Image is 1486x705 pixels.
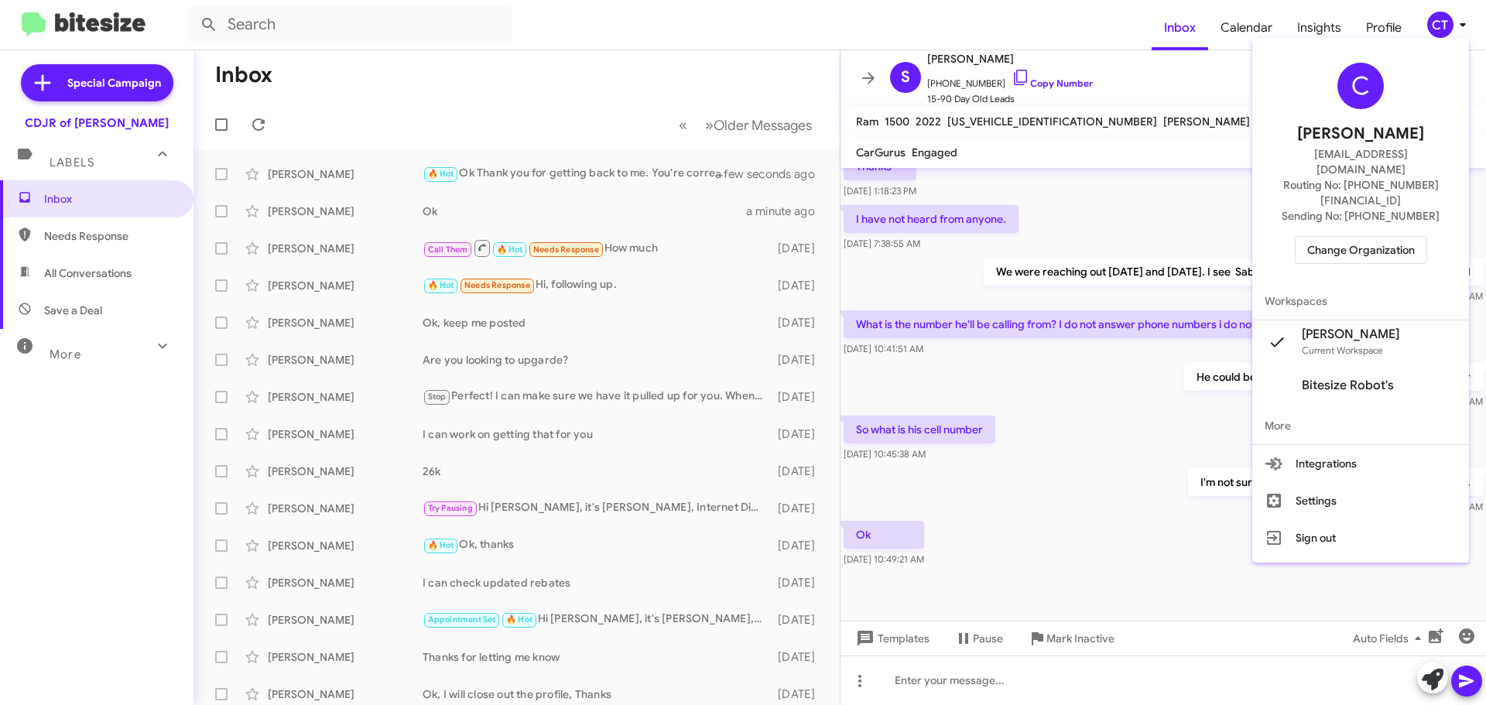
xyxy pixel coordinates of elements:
[1302,378,1394,393] span: Bitesize Robot's
[1282,208,1440,224] span: Sending No: [PHONE_NUMBER]
[1297,121,1424,146] span: [PERSON_NAME]
[1252,519,1469,556] button: Sign out
[1337,63,1384,109] div: C
[1252,445,1469,482] button: Integrations
[1295,236,1427,264] button: Change Organization
[1252,282,1469,320] span: Workspaces
[1302,327,1399,342] span: [PERSON_NAME]
[1271,177,1450,208] span: Routing No: [PHONE_NUMBER][FINANCIAL_ID]
[1271,146,1450,177] span: [EMAIL_ADDRESS][DOMAIN_NAME]
[1302,344,1383,356] span: Current Workspace
[1252,482,1469,519] button: Settings
[1252,407,1469,444] span: More
[1307,237,1415,263] span: Change Organization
